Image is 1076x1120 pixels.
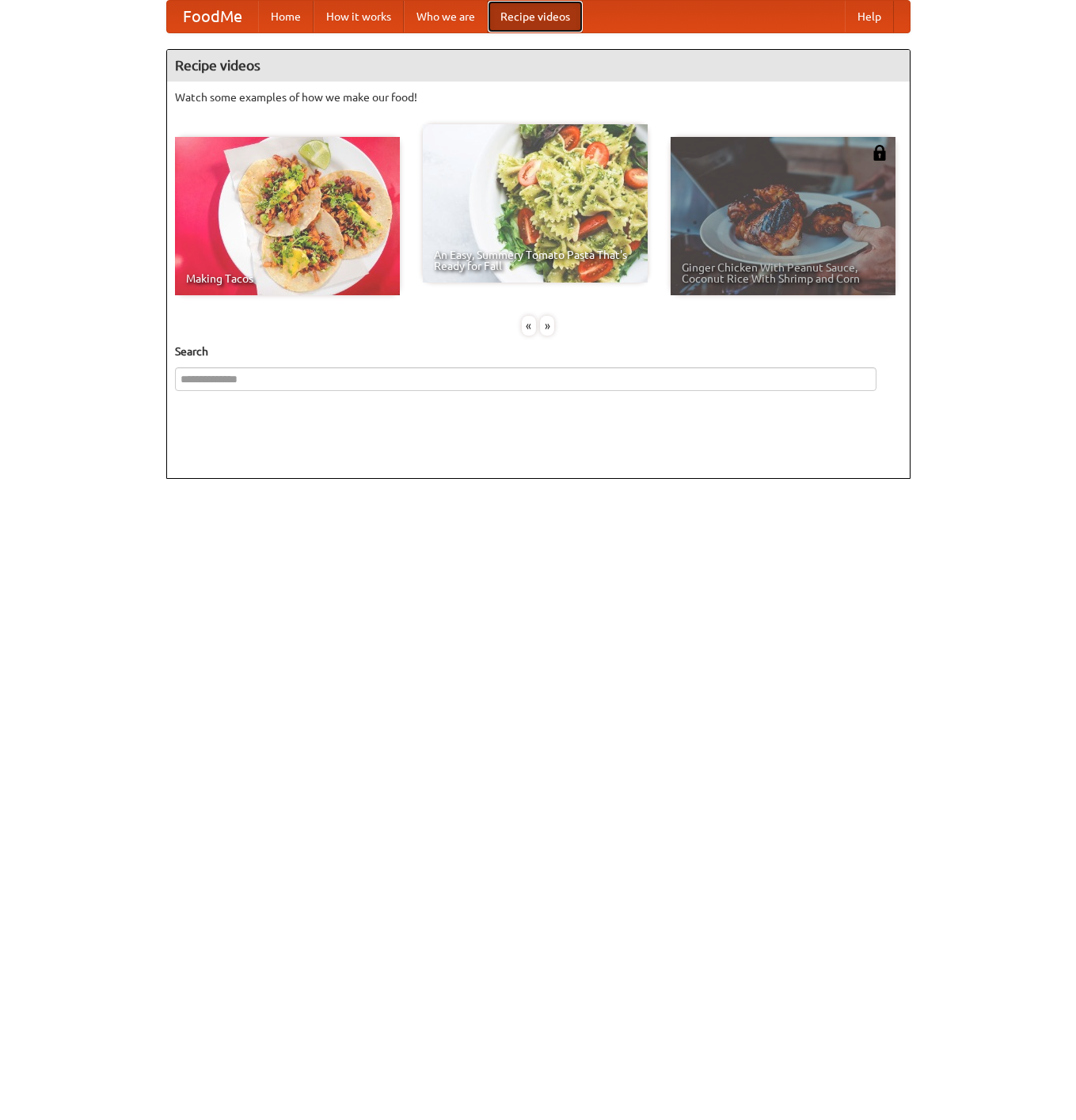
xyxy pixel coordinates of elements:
div: « [522,316,536,336]
h5: Search [175,344,902,359]
a: Help [845,1,894,32]
img: 483408.png [872,145,888,161]
a: Who we are [404,1,488,32]
a: Home [258,1,314,32]
a: An Easy, Summery Tomato Pasta That's Ready for Fall [423,124,648,283]
a: How it works [314,1,404,32]
div: » [540,316,554,336]
a: Recipe videos [488,1,583,32]
span: Making Tacos [186,273,389,284]
p: Watch some examples of how we make our food! [175,89,902,105]
a: FoodMe [167,1,258,32]
h4: Recipe videos [167,50,910,82]
a: Making Tacos [175,137,400,295]
span: An Easy, Summery Tomato Pasta That's Ready for Fall [434,249,637,271]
